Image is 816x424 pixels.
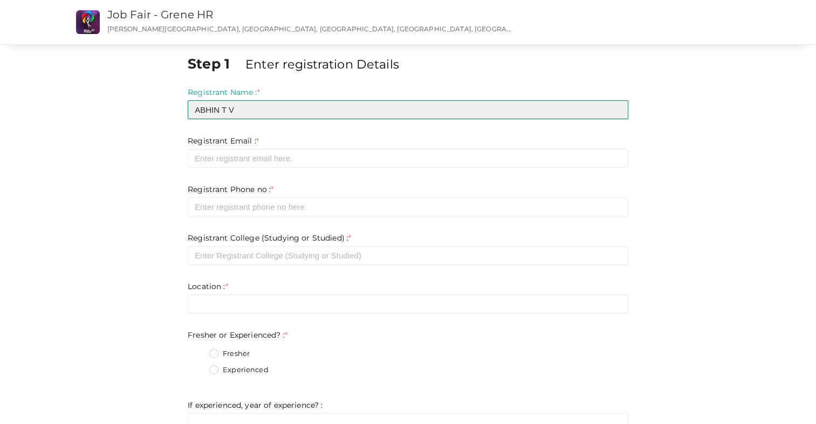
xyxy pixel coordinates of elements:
p: [PERSON_NAME][GEOGRAPHIC_DATA], [GEOGRAPHIC_DATA], [GEOGRAPHIC_DATA], [GEOGRAPHIC_DATA], [GEOGRAP... [107,24,516,33]
label: Registrant Name : [188,87,260,98]
label: Location : [188,281,228,292]
input: Enter registrant email here. [188,149,628,168]
label: Experienced [209,365,269,375]
label: Registrant College (Studying or Studied) : [188,232,351,243]
input: Enter registrant phone no here. [188,197,628,216]
input: Enter registrant name here. [188,100,628,119]
img: CS2O7UHK_small.png [76,10,100,34]
label: If experienced, year of experience? : [188,400,323,411]
label: Registrant Phone no : [188,184,273,195]
input: Enter Registrant College (Studying or Studied) [188,246,628,265]
label: Step 1 [188,54,243,73]
a: Job Fair - Grene HR [107,8,214,21]
label: Fresher or Experienced? : [188,330,287,340]
label: Enter registration Details [245,56,399,73]
label: Registrant Email : [188,135,259,146]
label: Fresher [209,348,250,359]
